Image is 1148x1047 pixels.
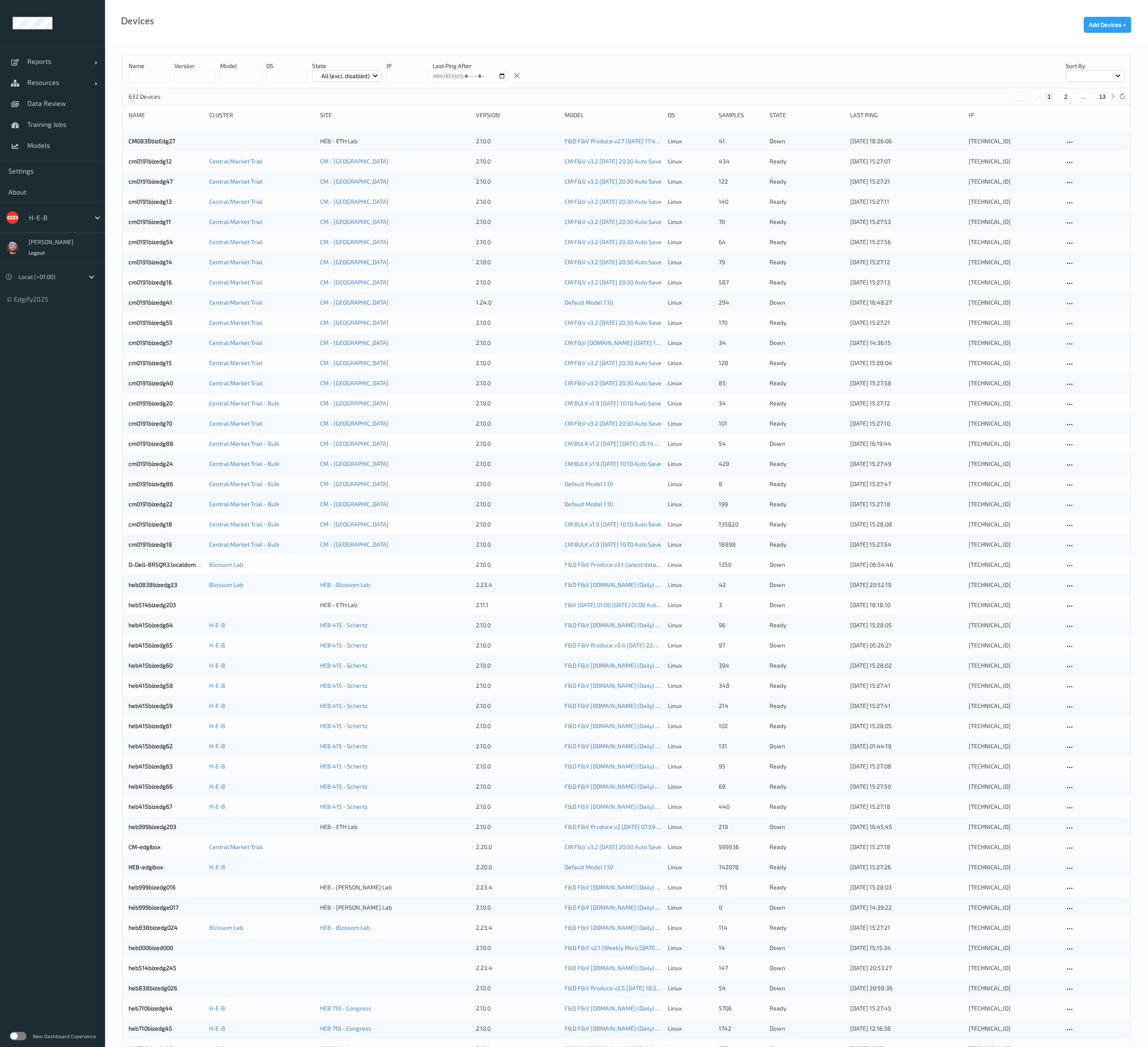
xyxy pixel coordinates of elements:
p: linux [668,298,713,307]
a: cm0191bizedg14 [129,258,172,266]
p: linux [668,460,713,468]
p: linux [668,278,713,287]
a: Central Market Trial - Bulk [209,500,279,508]
a: F&D F&V Produce v2.7 [DATE] 17:48 Auto Save [565,137,687,145]
p: linux [668,379,713,387]
a: F&D F&V [DOMAIN_NAME] (Daily) [DATE] 16:30 [DATE] 16:30 Auto Save [565,924,751,931]
a: cm0191bizedg54 [129,238,173,245]
div: 429 [719,460,764,468]
p: linux [668,318,713,327]
p: linux [668,238,713,246]
a: heb710bizedg44 [129,1005,173,1012]
a: F&D F&V [DOMAIN_NAME] (Daily) [DATE] 16:30 [DATE] 16:30 Auto Save [565,702,751,709]
a: H-E-B [209,722,225,729]
div: [TECHNICAL_ID] [969,399,1059,408]
a: Blossom Lab [209,924,243,931]
a: CM F&V v3.2 [DATE] 20:30 Auto Save [565,420,662,427]
a: HEB 415 - Schertz [320,783,368,790]
div: [TECHNICAL_ID] [969,460,1059,468]
a: CM BULK v1.2 [DATE] [DATE] 05:14 Auto Save [565,440,682,447]
div: HEB - ETH Lab [320,137,470,145]
a: H-E-B [209,763,225,770]
a: Default Model 1.10 [565,500,613,508]
a: F&V [DATE] 01:00 [DATE] 01:00 Auto Save [565,601,673,608]
div: [TECHNICAL_ID] [969,339,1059,347]
p: down [770,298,844,307]
div: 2.10.0 [476,480,558,488]
a: Default Model 1.10 [565,299,613,306]
a: Central Market Trial [209,359,263,366]
a: cm0191bizedg15 [129,359,172,366]
a: CM BULK v1.9 [DATE] 10:10 Auto Save [565,541,661,548]
div: [DATE] 15:27:53 [850,218,963,226]
p: All (excl. disabled) [318,72,373,80]
div: 64 [719,238,764,246]
a: CM-edgibox [129,843,160,850]
div: [DATE] 15:27:21 [850,318,963,327]
a: heb415bizedg58 [129,682,173,689]
div: 2.10.0 [476,157,558,166]
p: linux [668,500,713,508]
a: H-E-B [209,682,225,689]
a: heb415bizedg63 [129,763,173,770]
div: Model [565,111,662,119]
a: heb415bizedg59 [129,702,173,709]
a: F&D F&V [DOMAIN_NAME] (Daily) [DATE] 16:30 [DATE] 16:30 Auto Save [565,884,751,891]
p: ready [770,500,844,508]
a: HEB 415 - Schertz [320,803,368,810]
div: [DATE] 15:27:58 [850,379,963,387]
a: Central Market Trial [209,379,263,387]
a: CM - [GEOGRAPHIC_DATA] [320,158,389,165]
a: F&D F&V [DOMAIN_NAME] (Daily) [DATE] 16:30 [DATE] 16:30 Auto Save [565,904,751,911]
p: ready [770,359,844,367]
div: 85 [719,379,764,387]
div: [DATE] 15:27:07 [850,157,963,166]
a: Central Market Trial [209,319,263,326]
p: down [770,137,844,145]
a: HEB 415 - Schertz [320,722,368,729]
a: F&D F&V [DOMAIN_NAME] (Daily) [DATE] 16:30 [DATE] 16:30 Auto Save [565,682,751,689]
a: cm0191bizedg55 [129,319,173,326]
a: D-Dell-BRSQR3.localdomain [129,561,204,568]
a: CM - [GEOGRAPHIC_DATA] [320,198,389,205]
div: 2.10.0 [476,500,558,508]
div: Last Ping [850,111,963,119]
div: [TECHNICAL_ID] [969,439,1059,448]
div: 2.10.0 [476,339,558,347]
div: 2.10.0 [476,197,558,206]
a: cm0191bizedg47 [129,178,173,185]
a: Central Market Trial - Bulk [209,440,279,447]
a: cm0191bizedg22 [129,500,173,508]
a: heb514bizedg203 [129,601,176,608]
div: 41 [719,137,764,145]
a: heb838bizedg026 [129,984,177,992]
div: [TECHNICAL_ID] [969,419,1059,428]
p: Sort by [1066,62,1124,70]
a: heb999bizedg016 [129,884,176,891]
a: HEB 415 - Schertz [320,621,368,629]
a: CM F&V v3.2 [DATE] 20:30 Auto Save [565,279,662,286]
a: cm0191bizedg20 [129,400,173,407]
div: 294 [719,298,764,307]
div: [DATE] 15:27:10 [850,419,963,428]
div: State [770,111,844,119]
a: Central Market Trial - Bulk [209,460,279,467]
p: OS [266,62,307,70]
a: Central Market Trial [209,420,263,427]
div: 2.10.0 [476,137,558,145]
a: Default Model 1.10 [565,863,613,871]
div: [TECHNICAL_ID] [969,318,1059,327]
div: 34 [719,339,764,347]
div: [DATE] 14:36:15 [850,339,963,347]
div: 2.10.0 [476,439,558,448]
a: F&D F&V [DOMAIN_NAME] (Daily) [DATE] 16:30 [DATE] 16:30 Auto Save [565,1005,751,1012]
a: F&D F&V [DOMAIN_NAME] (Daily) [DATE] 16:30 [DATE] 16:30 Auto Save [565,742,751,750]
a: CM - [GEOGRAPHIC_DATA] [320,500,389,508]
a: cm0191bizedg19 [129,541,172,548]
a: Central Market Trial - Bulk [209,521,279,528]
p: ready [770,177,844,186]
a: cm0191bizedg57 [129,339,172,346]
a: CM - [GEOGRAPHIC_DATA] [320,238,389,245]
a: cm0191bizedg40 [129,379,173,387]
div: 1.24.0 [476,298,558,307]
